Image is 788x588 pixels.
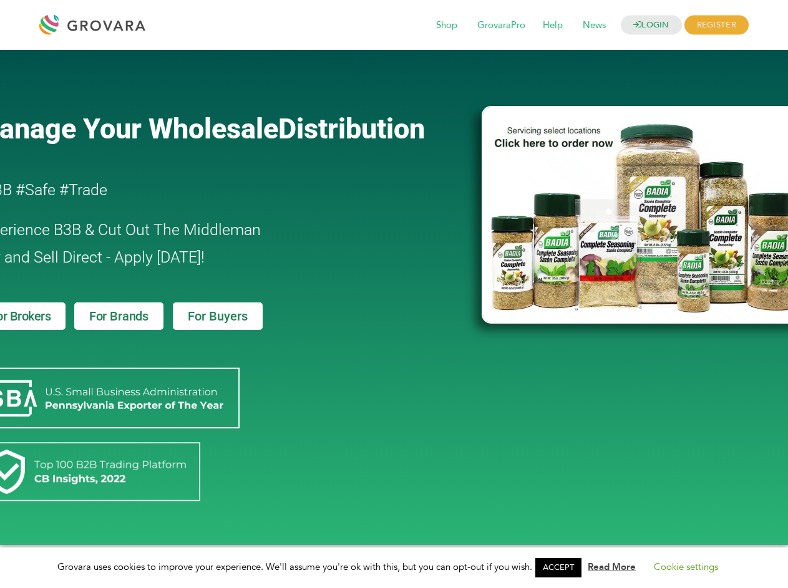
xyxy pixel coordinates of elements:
[89,310,148,322] span: For Brands
[57,561,731,573] span: Grovara uses cookies to improve your experience. We'll assume you're ok with this, but you can op...
[469,19,534,32] a: GrovaraPro
[74,302,163,330] a: For Brands
[535,558,581,577] a: ACCEPT
[574,14,615,37] span: News
[654,561,718,573] a: Cookie settings
[534,19,572,32] a: Help
[574,19,615,32] a: News
[534,14,572,37] span: Help
[278,112,425,145] span: Distribution
[621,16,682,35] a: LOGIN
[588,561,636,573] a: Read More
[469,14,534,37] span: GrovaraPro
[188,310,248,322] span: For Buyers
[427,19,466,32] a: Shop
[427,14,466,37] span: Shop
[173,302,263,330] a: For Buyers
[684,16,749,35] span: REGISTER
